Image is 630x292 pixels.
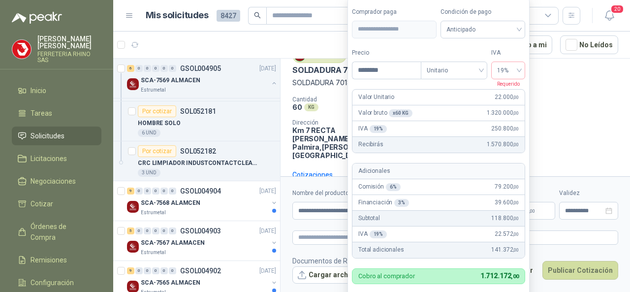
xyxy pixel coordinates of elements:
p: Estrumetal [141,249,166,257]
label: IVA [491,48,525,58]
button: No Leídos [560,35,618,54]
div: 6 UND [138,129,160,137]
label: Condición de pago [441,7,525,17]
div: 0 [160,267,168,274]
span: Cotizar [31,198,53,209]
span: 39.600 [495,197,519,207]
div: 5 [127,227,134,234]
a: Remisiones [12,251,101,269]
p: Total adicionales [358,245,404,255]
p: Km 7 RECTA [PERSON_NAME] CALI Palmira , [PERSON_NAME][GEOGRAPHIC_DATA] [292,126,386,160]
a: Licitaciones [12,149,101,168]
span: 118.800 [491,213,519,223]
p: Financiación [358,197,409,207]
div: 0 [135,65,143,72]
div: KG [304,103,318,111]
span: search [254,12,261,19]
div: x 60 KG [389,109,412,117]
div: Por cotizar [138,145,176,157]
span: 79.200 [495,182,519,191]
span: Anticipado [446,22,519,37]
p: SOLDADURA 7018X1/8 [292,77,618,88]
div: 0 [152,267,159,274]
p: Valor bruto [358,108,412,117]
p: Cantidad [292,96,407,103]
p: [DATE] [259,266,276,276]
p: SCA-7567 ALAMACEN [141,238,205,248]
a: Por cotizarSOL052182CRC LIMPIADOR INDUSTCONTACTCLEANER 430CM3 UND [113,141,280,181]
a: Configuración [12,273,101,292]
div: 0 [169,188,176,195]
div: 0 [169,227,176,234]
div: 3 UND [138,169,160,177]
span: 0 [526,208,535,214]
div: 3 % [394,198,409,206]
div: 0 [160,227,168,234]
span: Inicio [31,85,46,96]
div: Cotizaciones [292,169,333,180]
span: 8427 [217,10,240,22]
p: CRC LIMPIADOR INDUSTCONTACTCLEANER 430CM [138,159,260,168]
span: Unitario [427,63,481,77]
button: Publicar Cotización [542,261,618,280]
p: GSOL004903 [180,227,221,234]
span: 1.320.000 [487,108,519,117]
p: Adicionales [358,166,390,175]
a: Cotizar [12,195,101,213]
p: GSOL004902 [180,267,221,274]
p: SCA-7569 ALMACEN [141,76,200,85]
a: 5 0 0 0 0 0 GSOL004903[DATE] Company LogoSCA-7567 ALAMACENEstrumetal [127,225,278,257]
div: 9 [127,188,134,195]
div: 0 [152,227,159,234]
span: Órdenes de Compra [31,221,92,243]
span: 20 [610,4,624,14]
div: 6 [127,65,134,72]
span: Remisiones [31,255,67,265]
label: Comprador paga [352,7,437,17]
span: 1.712.172 [480,271,519,279]
a: 6 0 0 0 0 0 GSOL004905[DATE] Company LogoSCA-7569 ALMACENEstrumetal [127,63,278,94]
div: 0 [135,267,143,274]
a: Inicio [12,81,101,100]
div: 0 [144,227,151,234]
img: Company Logo [127,241,139,253]
a: Órdenes de Compra [12,217,101,247]
span: 1.570.800 [487,140,519,149]
div: 19 % [370,125,387,132]
span: 22.000 [495,92,519,101]
span: 250.800 [491,124,519,133]
div: Por cotizar [138,105,176,117]
div: 9 [127,267,134,274]
a: Negociaciones [12,172,101,191]
p: Cobro al comprador [358,273,415,279]
p: [PERSON_NAME] [PERSON_NAME] [37,35,101,49]
p: FERRETERIA RHINO SAS [37,51,101,63]
p: IVA [358,229,387,238]
p: SCA-7565 ALMACEN [141,278,200,288]
p: Recibirás [358,140,383,149]
p: SOL052181 [180,108,216,115]
p: [DATE] [259,64,276,73]
h1: Mis solicitudes [146,8,209,23]
div: 0 [135,227,143,234]
img: Company Logo [12,40,31,59]
p: Estrumetal [141,209,166,217]
div: 0 [160,188,168,195]
p: Valor Unitario [358,92,394,101]
span: 141.372 [491,245,519,255]
div: 0 [144,65,151,72]
p: SOLDADURA 7018X1/8 [292,65,378,75]
p: Requerido [491,79,520,88]
span: Licitaciones [31,153,67,164]
span: ,00 [513,199,519,205]
span: ,00 [513,94,519,99]
span: ,00 [529,208,535,214]
span: ,00 [511,273,519,279]
div: 0 [135,188,143,195]
p: $ 0,00 [516,202,555,220]
p: SOL052182 [180,148,216,155]
label: Precio [352,48,421,58]
span: ,00 [513,184,519,189]
button: Cargar archivo [292,266,363,284]
label: Flete [516,189,555,198]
